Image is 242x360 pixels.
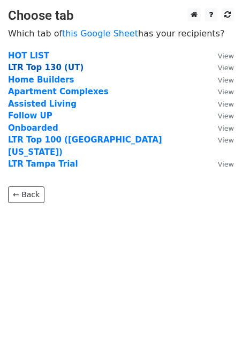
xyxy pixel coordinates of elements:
[218,100,234,108] small: View
[8,28,234,39] p: Which tab of has your recipients?
[188,309,242,360] iframe: Chat Widget
[218,124,234,132] small: View
[218,76,234,84] small: View
[218,52,234,60] small: View
[8,159,78,169] a: LTR Tampa Trial
[8,186,44,203] a: ← Back
[62,28,138,39] a: this Google Sheet
[207,135,234,145] a: View
[8,51,49,61] a: HOT LIST
[8,75,74,85] a: Home Builders
[8,135,162,157] a: LTR Top 100 ([GEOGRAPHIC_DATA][US_STATE])
[8,123,58,133] a: Onboarded
[207,75,234,85] a: View
[218,112,234,120] small: View
[207,87,234,96] a: View
[8,63,84,72] a: LTR Top 130 (UT)
[207,159,234,169] a: View
[8,111,52,121] a: Follow UP
[207,123,234,133] a: View
[8,87,109,96] a: Apartment Complexes
[218,136,234,144] small: View
[8,8,234,24] h3: Choose tab
[218,160,234,168] small: View
[8,99,77,109] a: Assisted Living
[207,63,234,72] a: View
[207,99,234,109] a: View
[207,51,234,61] a: View
[218,64,234,72] small: View
[207,111,234,121] a: View
[218,88,234,96] small: View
